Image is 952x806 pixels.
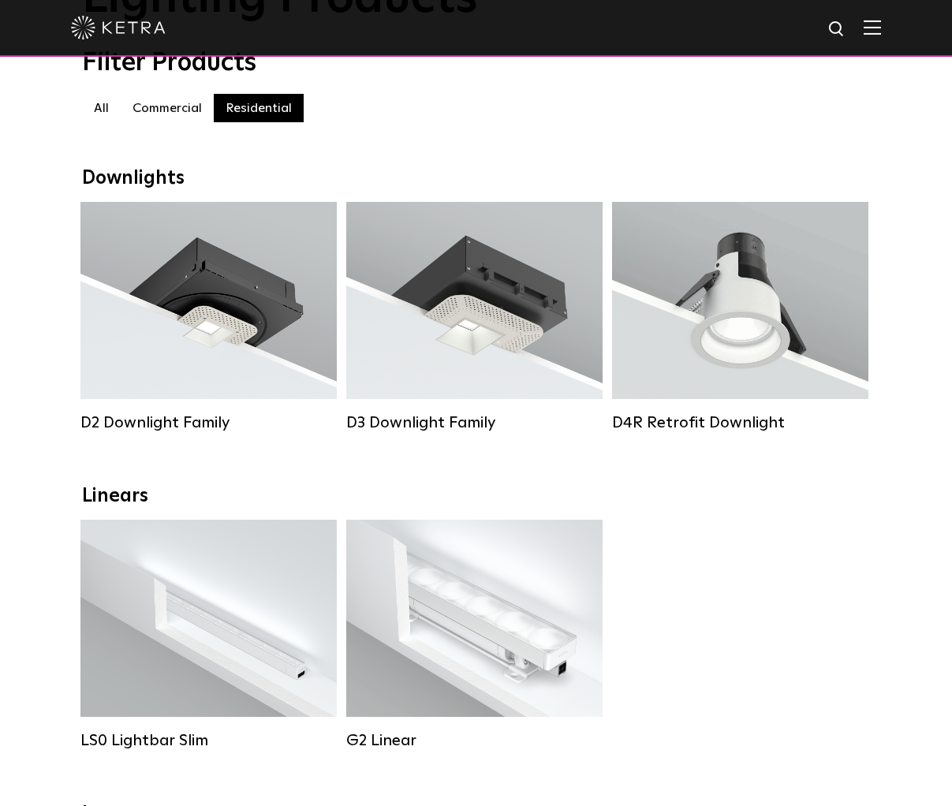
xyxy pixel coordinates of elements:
div: G2 Linear [346,731,603,750]
a: D4R Retrofit Downlight Lumen Output:800Colors:White / BlackBeam Angles:15° / 25° / 40° / 60°Watta... [612,202,868,432]
div: D2 Downlight Family [80,413,337,432]
label: Commercial [121,94,214,122]
a: G2 Linear Lumen Output:400 / 700 / 1000Colors:WhiteBeam Angles:Flood / [GEOGRAPHIC_DATA] / Narrow... [346,520,603,750]
div: Filter Products [82,48,871,78]
div: D3 Downlight Family [346,413,603,432]
img: ketra-logo-2019-white [71,16,166,39]
a: D3 Downlight Family Lumen Output:700 / 900 / 1100Colors:White / Black / Silver / Bronze / Paintab... [346,202,603,432]
label: Residential [214,94,304,122]
div: Downlights [82,167,871,190]
img: search icon [827,20,847,39]
img: Hamburger%20Nav.svg [864,20,881,35]
a: D2 Downlight Family Lumen Output:1200Colors:White / Black / Gloss Black / Silver / Bronze / Silve... [80,202,337,432]
a: LS0 Lightbar Slim Lumen Output:200 / 350Colors:White / BlackControl:X96 Controller [80,520,337,750]
div: LS0 Lightbar Slim [80,731,337,750]
label: All [82,94,121,122]
div: D4R Retrofit Downlight [612,413,868,432]
div: Linears [82,485,871,508]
